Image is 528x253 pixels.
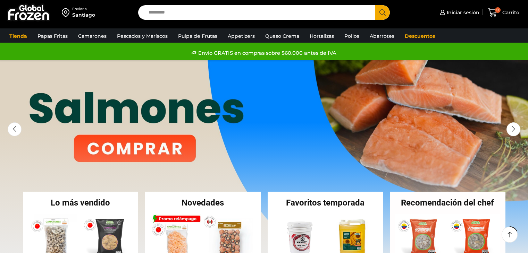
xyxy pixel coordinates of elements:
[486,5,521,21] a: 0 Carrito
[175,29,221,43] a: Pulpa de Frutas
[72,11,95,18] div: Santiago
[23,199,139,207] h2: Lo más vendido
[72,7,95,11] div: Enviar a
[375,5,390,20] button: Search button
[262,29,303,43] a: Queso Crema
[341,29,363,43] a: Pollos
[366,29,398,43] a: Abarrotes
[438,6,479,19] a: Iniciar sesión
[306,29,337,43] a: Hortalizas
[268,199,383,207] h2: Favoritos temporada
[506,122,520,136] div: Next slide
[445,9,479,16] span: Iniciar sesión
[62,7,72,18] img: address-field-icon.svg
[501,9,519,16] span: Carrito
[224,29,258,43] a: Appetizers
[34,29,71,43] a: Papas Fritas
[495,7,501,13] span: 0
[401,29,438,43] a: Descuentos
[75,29,110,43] a: Camarones
[145,199,261,207] h2: Novedades
[6,29,31,43] a: Tienda
[114,29,171,43] a: Pescados y Mariscos
[8,122,22,136] div: Previous slide
[390,199,505,207] h2: Recomendación del chef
